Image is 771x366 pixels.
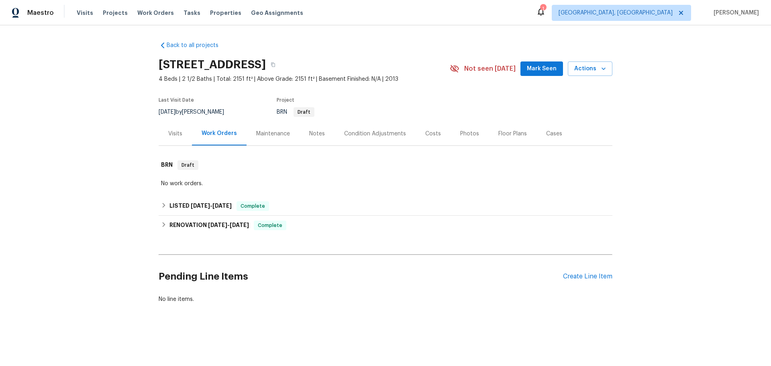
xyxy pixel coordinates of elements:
[137,9,174,17] span: Work Orders
[520,61,563,76] button: Mark Seen
[159,152,612,178] div: BRN Draft
[159,196,612,216] div: LISTED [DATE]-[DATE]Complete
[251,9,303,17] span: Geo Assignments
[202,129,237,137] div: Work Orders
[230,222,249,228] span: [DATE]
[574,64,606,74] span: Actions
[540,5,546,13] div: 1
[294,110,314,115] span: Draft
[159,109,175,115] span: [DATE]
[464,65,516,73] span: Not seen [DATE]
[277,98,294,102] span: Project
[159,258,563,295] h2: Pending Line Items
[159,98,194,102] span: Last Visit Date
[344,130,406,138] div: Condition Adjustments
[208,222,249,228] span: -
[498,130,527,138] div: Floor Plans
[266,57,280,72] button: Copy Address
[237,202,268,210] span: Complete
[559,9,673,17] span: [GEOGRAPHIC_DATA], [GEOGRAPHIC_DATA]
[212,203,232,209] span: [DATE]
[255,221,286,229] span: Complete
[425,130,441,138] div: Costs
[159,216,612,235] div: RENOVATION [DATE]-[DATE]Complete
[546,130,562,138] div: Cases
[568,61,612,76] button: Actions
[159,295,612,303] div: No line items.
[159,61,266,69] h2: [STREET_ADDRESS]
[159,75,450,83] span: 4 Beds | 2 1/2 Baths | Total: 2151 ft² | Above Grade: 2151 ft² | Basement Finished: N/A | 2013
[161,160,173,170] h6: BRN
[184,10,200,16] span: Tasks
[710,9,759,17] span: [PERSON_NAME]
[208,222,227,228] span: [DATE]
[103,9,128,17] span: Projects
[168,130,182,138] div: Visits
[159,41,236,49] a: Back to all projects
[210,9,241,17] span: Properties
[191,203,232,209] span: -
[191,203,210,209] span: [DATE]
[256,130,290,138] div: Maintenance
[309,130,325,138] div: Notes
[169,221,249,230] h6: RENOVATION
[159,107,234,117] div: by [PERSON_NAME]
[27,9,54,17] span: Maestro
[77,9,93,17] span: Visits
[178,161,198,169] span: Draft
[527,64,557,74] span: Mark Seen
[563,273,612,280] div: Create Line Item
[161,180,610,188] div: No work orders.
[277,109,314,115] span: BRN
[169,201,232,211] h6: LISTED
[460,130,479,138] div: Photos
